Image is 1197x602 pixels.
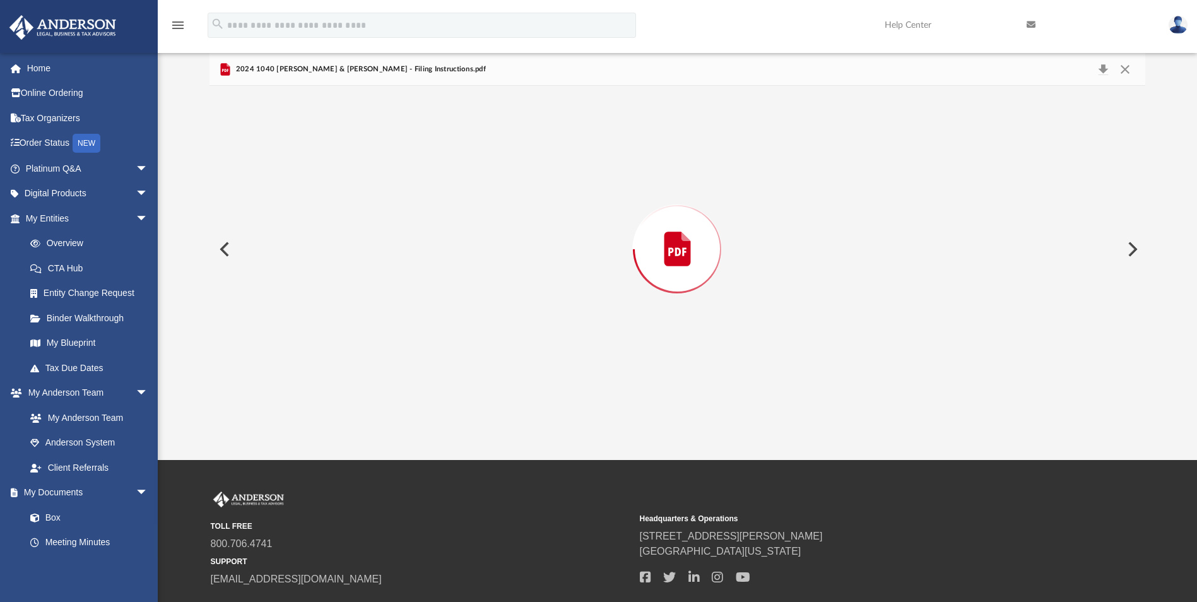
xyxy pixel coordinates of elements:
[9,181,167,206] a: Digital Productsarrow_drop_down
[18,281,167,306] a: Entity Change Request
[211,492,286,508] img: Anderson Advisors Platinum Portal
[211,574,382,584] a: [EMAIL_ADDRESS][DOMAIN_NAME]
[18,555,155,580] a: Forms Library
[136,156,161,182] span: arrow_drop_down
[136,206,161,232] span: arrow_drop_down
[1114,61,1136,78] button: Close
[1117,232,1145,267] button: Next File
[18,256,167,281] a: CTA Hub
[18,530,161,555] a: Meeting Minutes
[211,521,631,532] small: TOLL FREE
[211,538,273,549] a: 800.706.4741
[6,15,120,40] img: Anderson Advisors Platinum Portal
[233,64,485,75] span: 2024 1040 [PERSON_NAME] & [PERSON_NAME] - Filing Instructions.pdf
[136,480,161,506] span: arrow_drop_down
[1169,16,1188,34] img: User Pic
[9,105,167,131] a: Tax Organizers
[18,430,161,456] a: Anderson System
[209,53,1145,412] div: Preview
[170,18,186,33] i: menu
[9,81,167,106] a: Online Ordering
[136,181,161,207] span: arrow_drop_down
[136,381,161,406] span: arrow_drop_down
[640,531,823,541] a: [STREET_ADDRESS][PERSON_NAME]
[18,231,167,256] a: Overview
[9,480,161,505] a: My Documentsarrow_drop_down
[73,134,100,153] div: NEW
[211,556,631,567] small: SUPPORT
[18,405,155,430] a: My Anderson Team
[170,24,186,33] a: menu
[18,305,167,331] a: Binder Walkthrough
[209,232,237,267] button: Previous File
[211,17,225,31] i: search
[640,513,1060,524] small: Headquarters & Operations
[640,546,801,557] a: [GEOGRAPHIC_DATA][US_STATE]
[9,156,167,181] a: Platinum Q&Aarrow_drop_down
[9,56,167,81] a: Home
[9,381,161,406] a: My Anderson Teamarrow_drop_down
[9,206,167,231] a: My Entitiesarrow_drop_down
[18,355,167,381] a: Tax Due Dates
[18,331,161,356] a: My Blueprint
[18,455,161,480] a: Client Referrals
[18,505,155,530] a: Box
[9,131,167,156] a: Order StatusNEW
[1092,61,1114,78] button: Download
